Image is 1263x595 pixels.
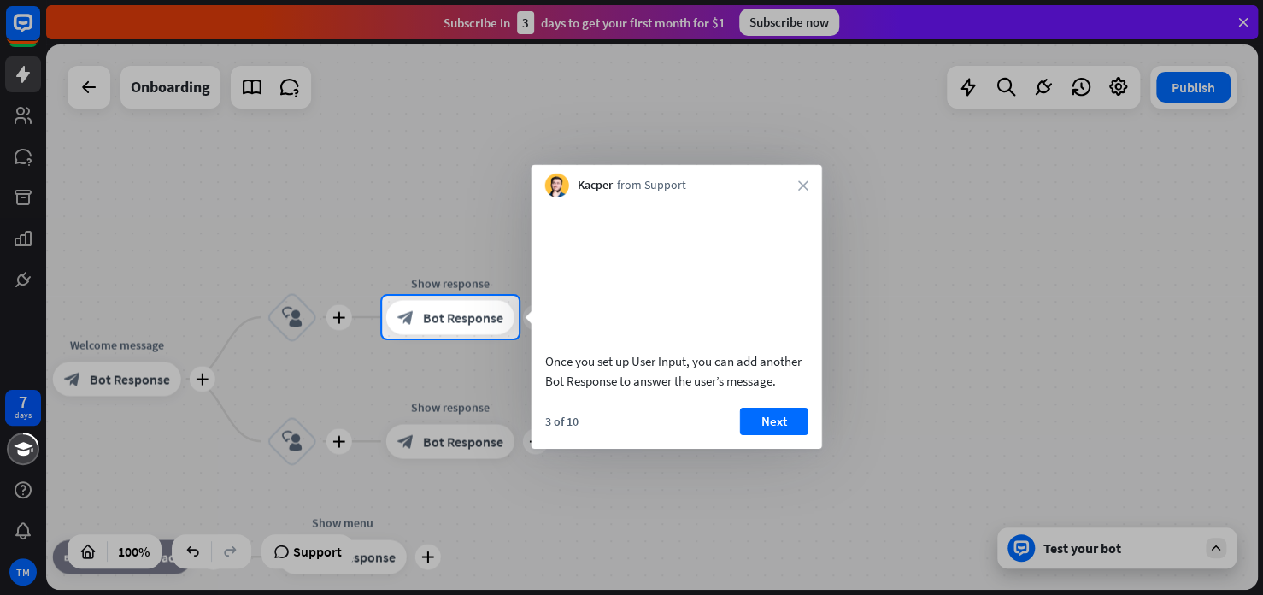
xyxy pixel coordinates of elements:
i: close [798,180,808,191]
i: block_bot_response [397,309,414,326]
div: Once you set up User Input, you can add another Bot Response to answer the user’s message. [545,351,808,390]
button: Open LiveChat chat widget [14,7,65,58]
button: Next [740,407,808,434]
span: from Support [617,177,686,194]
span: Kacper [578,177,613,194]
span: Bot Response [423,309,503,326]
div: 3 of 10 [545,413,579,428]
